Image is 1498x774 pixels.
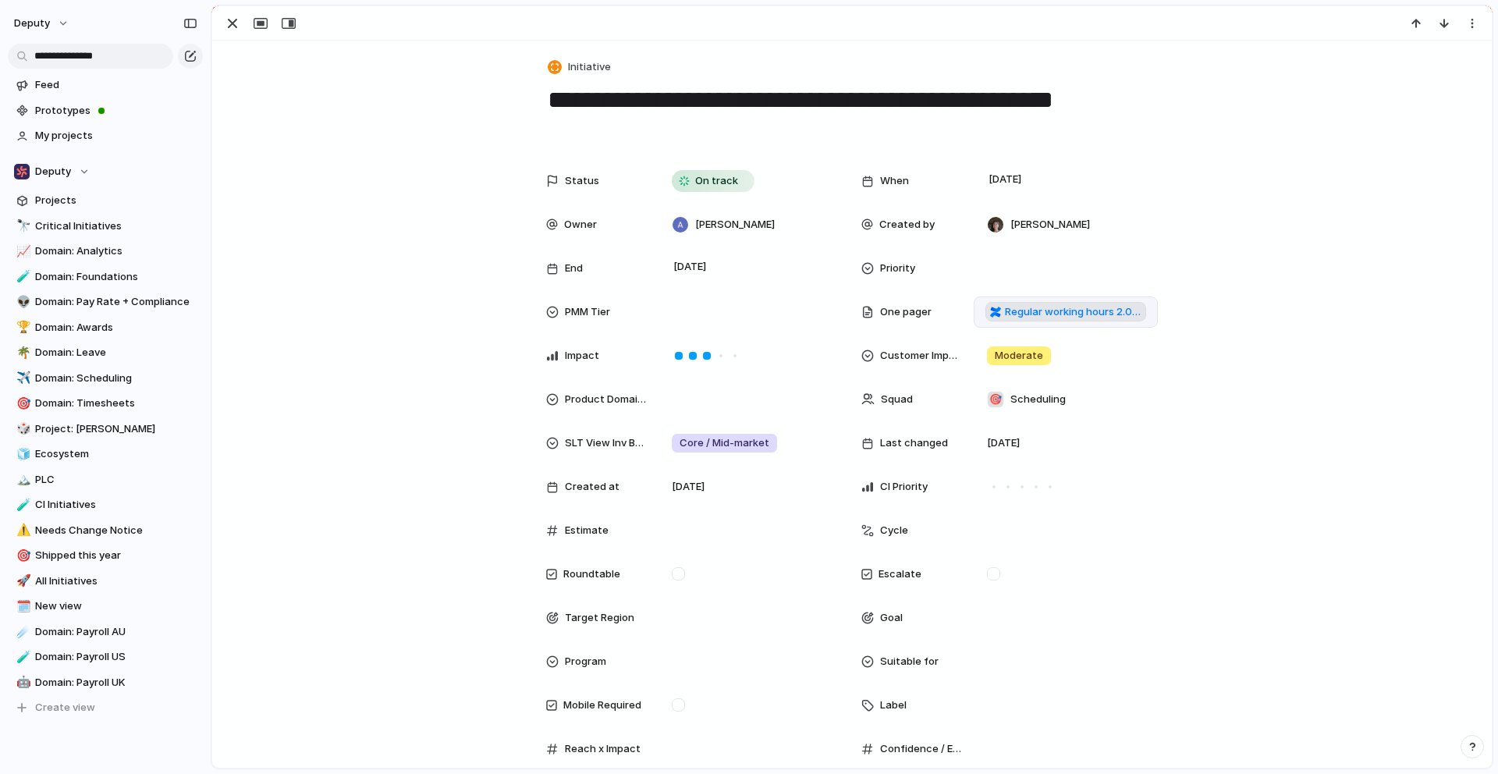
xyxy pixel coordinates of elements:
span: Create view [35,700,95,715]
div: 🧪 [16,496,27,514]
span: PMM Tier [565,304,610,320]
span: Deputy [35,164,71,179]
div: ☄️Domain: Payroll AU [8,620,203,644]
span: [DATE] [987,435,1020,451]
a: 🚀All Initiatives [8,570,203,593]
a: 🎯Domain: Timesheets [8,392,203,415]
span: [PERSON_NAME] [1010,217,1090,233]
span: Ecosystem [35,446,197,462]
button: 📈 [14,243,30,259]
button: ✈️ [14,371,30,386]
div: 🎯 [16,547,27,565]
a: Prototypes [8,99,203,122]
span: Domain: Payroll UK [35,675,197,691]
span: When [880,173,909,189]
button: 🌴 [14,345,30,360]
div: 🔭 [16,217,27,235]
div: 🚀 [16,572,27,590]
button: 🎯 [14,548,30,563]
span: Created by [879,217,935,233]
a: 📈Domain: Analytics [8,240,203,263]
span: Last changed [880,435,948,451]
span: SLT View Inv Bucket [565,435,646,451]
span: Target Region [565,610,634,626]
span: On track [695,173,738,189]
div: 🎯 [16,395,27,413]
button: 🧪 [14,649,30,665]
span: Domain: Analytics [35,243,197,259]
button: 🏔️ [14,472,30,488]
div: ☄️ [16,623,27,641]
div: 🎲 [16,420,27,438]
span: [DATE] [669,257,711,276]
span: Goal [880,610,903,626]
a: ⚠️Needs Change Notice [8,519,203,542]
span: Reach x Impact [565,741,641,757]
button: 🧊 [14,446,30,462]
a: 🧊Ecosystem [8,442,203,466]
span: deputy [14,16,50,31]
a: 🤖Domain: Payroll UK [8,671,203,694]
span: Scheduling [1010,392,1066,407]
button: 🚀 [14,573,30,589]
a: 🧪Domain: Foundations [8,265,203,289]
a: 👽Domain: Pay Rate + Compliance [8,290,203,314]
button: Deputy [8,160,203,183]
div: 🏆 [16,318,27,336]
span: [PERSON_NAME] [695,217,775,233]
span: Domain: Foundations [35,269,197,285]
div: 🏔️ [16,470,27,488]
span: Domain: Awards [35,320,197,336]
span: Status [565,173,599,189]
button: ⚠️ [14,523,30,538]
span: Prototypes [35,103,197,119]
div: 👽 [16,293,27,311]
span: Moderate [995,348,1043,364]
span: Feed [35,77,197,93]
span: Critical Initiatives [35,218,197,234]
span: Domain: Timesheets [35,396,197,411]
button: deputy [7,11,77,36]
span: Program [565,654,606,669]
span: Mobile Required [563,698,641,713]
span: Domain: Leave [35,345,197,360]
div: 🗓️New view [8,595,203,618]
span: Product Domain Area [565,392,646,407]
div: 🧪 [16,648,27,666]
div: 🌴Domain: Leave [8,341,203,364]
button: 👽 [14,294,30,310]
div: ✈️ [16,369,27,387]
span: Domain: Payroll AU [35,624,197,640]
button: 🎲 [14,421,30,437]
div: ⚠️ [16,521,27,539]
span: [DATE] [672,479,705,495]
span: PLC [35,472,197,488]
span: Impact [565,348,599,364]
span: Needs Change Notice [35,523,197,538]
span: Regular working hours 2.0 pre-migration improvements [1005,304,1141,320]
span: CI Initiatives [35,497,197,513]
div: 🏆Domain: Awards [8,316,203,339]
span: Priority [880,261,915,276]
a: ✈️Domain: Scheduling [8,367,203,390]
span: Cycle [880,523,908,538]
a: Feed [8,73,203,97]
span: Project: [PERSON_NAME] [35,421,197,437]
div: 📈 [16,243,27,261]
a: 🎯Shipped this year [8,544,203,567]
button: 🔭 [14,218,30,234]
button: 🧪 [14,269,30,285]
div: 🌴 [16,344,27,362]
span: Customer Impact [880,348,961,364]
span: CI Priority [880,479,928,495]
span: End [565,261,583,276]
button: 🧪 [14,497,30,513]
